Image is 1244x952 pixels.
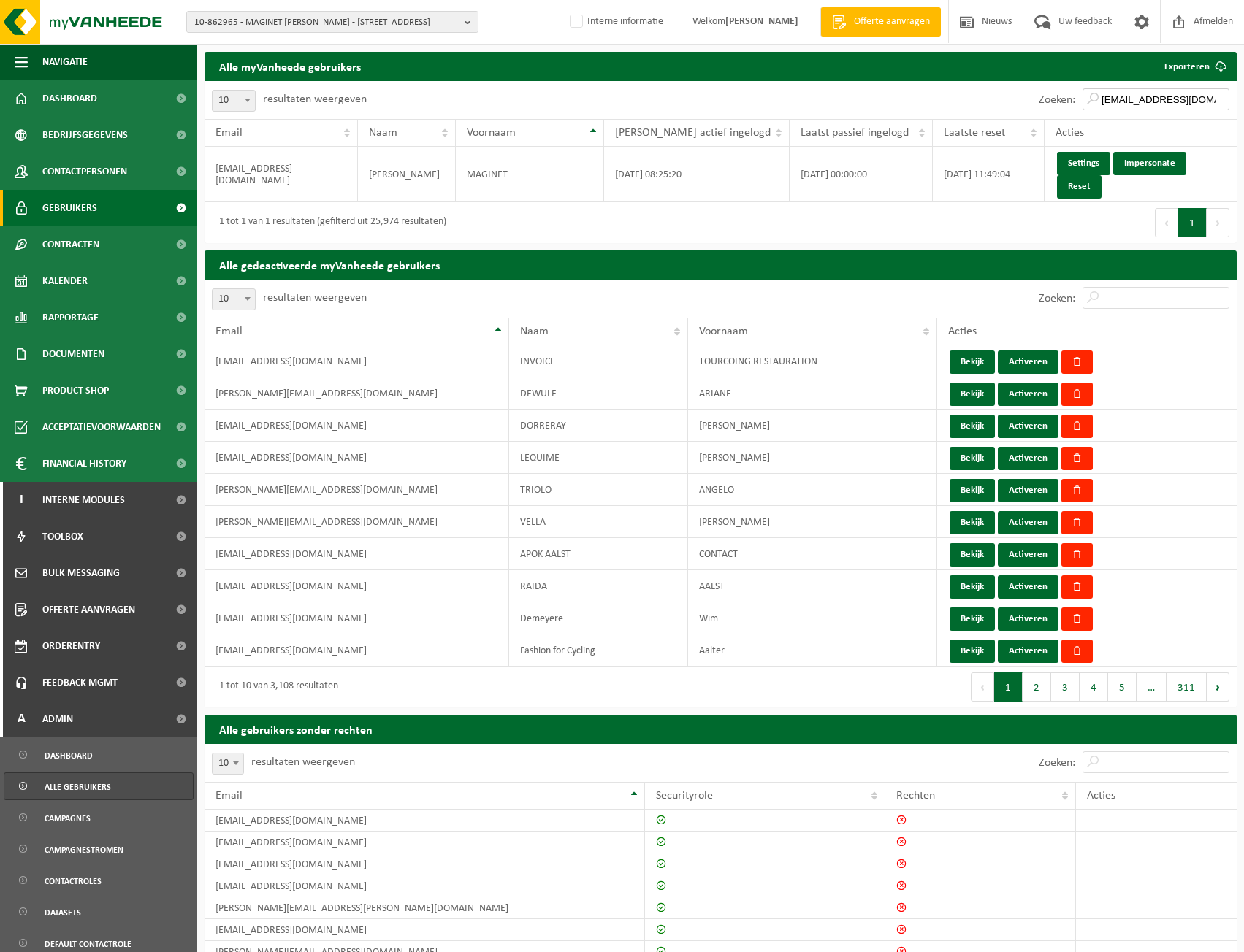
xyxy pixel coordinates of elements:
[509,538,688,570] td: APOK AALST
[42,591,135,628] span: Offerte aanvragen
[688,506,937,538] td: [PERSON_NAME]
[42,117,128,153] span: Bedrijfsgegevens
[4,835,194,863] a: Campagnestromen
[998,511,1058,534] button: Activeren
[42,336,104,372] span: Documenten
[944,127,1005,139] span: Laatste reset
[656,790,713,802] span: Securityrole
[42,263,88,299] span: Kalender
[950,415,995,438] button: Bekijk
[850,15,934,29] span: Offerte aanvragen
[1153,52,1235,81] a: Exporteren
[45,773,111,801] span: Alle gebruikers
[42,482,125,518] span: Interne modules
[205,410,509,442] td: [EMAIL_ADDRESS][DOMAIN_NAME]
[688,377,937,410] td: ARIANE
[45,742,93,769] span: Dashboard
[994,672,1023,702] button: 1
[205,377,509,410] td: [PERSON_NAME][EMAIL_ADDRESS][DOMAIN_NAME]
[998,350,1058,374] button: Activeren
[251,756,355,768] label: resultaten weergeven
[688,538,937,570] td: CONTACT
[950,479,995,502] button: Bekijk
[205,897,645,919] td: [PERSON_NAME][EMAIL_ADDRESS][PERSON_NAME][DOMAIN_NAME]
[509,474,688,506] td: TRIOLO
[509,602,688,634] td: Demeyere
[1178,208,1207,237] button: 1
[205,875,645,897] td: [EMAIL_ADDRESS][DOMAIN_NAME]
[950,640,995,663] button: Bekijk
[1039,757,1075,769] label: Zoeken:
[896,790,935,802] span: Rechten
[42,190,97,226] span: Gebruikers
[998,383,1058,406] button: Activeren
[933,147,1045,202] td: [DATE] 11:49:04
[42,555,120,591] span: Bulk Messaging
[1039,293,1075,304] label: Zoeken:
[725,16,798,27] strong: [PERSON_NAME]
[205,147,358,202] td: [EMAIL_ADDRESS][DOMAIN_NAME]
[1056,127,1084,139] span: Acties
[688,345,937,377] td: TOURCOING RESTAURATION
[205,250,1237,279] h2: Alle gedeactiveerde myVanheede gebruikers
[509,506,688,538] td: VELLA
[688,410,937,442] td: [PERSON_NAME]
[42,409,161,445] span: Acceptatievoorwaarden
[1207,208,1229,237] button: Next
[213,91,255,111] span: 10
[509,345,688,377] td: INVOICE
[820,7,941,37] a: Offerte aanvragen
[42,299,99,336] span: Rapportage
[567,11,663,33] label: Interne informatie
[467,127,516,139] span: Voornaam
[699,326,748,337] span: Voornaam
[42,80,97,117] span: Dashboard
[509,442,688,474] td: LEQUIME
[688,442,937,474] td: [PERSON_NAME]
[45,867,102,895] span: Contactroles
[205,832,645,853] td: [EMAIL_ADDRESS][DOMAIN_NAME]
[205,602,509,634] td: [EMAIL_ADDRESS][DOMAIN_NAME]
[1108,672,1137,702] button: 5
[45,899,81,926] span: Datasets
[688,602,937,634] td: Wim
[1207,672,1229,702] button: Next
[205,810,645,832] td: [EMAIL_ADDRESS][DOMAIN_NAME]
[950,575,995,599] button: Bekijk
[369,127,397,139] span: Naam
[205,442,509,474] td: [EMAIL_ADDRESS][DOMAIN_NAME]
[998,479,1058,502] button: Activeren
[604,147,790,202] td: [DATE] 08:25:20
[42,226,99,263] span: Contracten
[42,518,83,555] span: Toolbox
[212,210,446,236] div: 1 tot 1 van 1 resultaten (gefilterd uit 25,974 resultaten)
[205,345,509,377] td: [EMAIL_ADDRESS][DOMAIN_NAME]
[998,640,1058,663] button: Activeren
[358,147,456,202] td: [PERSON_NAME]
[971,672,994,702] button: Previous
[948,326,977,337] span: Acties
[263,93,367,105] label: resultaten weergeven
[998,543,1058,567] button: Activeren
[205,474,509,506] td: [PERSON_NAME][EMAIL_ADDRESS][DOMAIN_NAME]
[45,836,123,864] span: Campagnestromen
[615,127,771,139] span: [PERSON_NAME] actief ingelogd
[688,634,937,667] td: Aalter
[42,44,88,80] span: Navigatie
[1137,672,1167,702] span: …
[263,292,367,304] label: resultaten weergeven
[801,127,909,139] span: Laatst passief ingelogd
[1057,152,1110,175] a: Settings
[212,753,244,775] span: 10
[509,410,688,442] td: DORRERAY
[790,147,933,202] td: [DATE] 00:00:00
[205,634,509,667] td: [EMAIL_ADDRESS][DOMAIN_NAME]
[213,289,255,310] span: 10
[950,350,995,374] button: Bekijk
[212,674,338,700] div: 1 tot 10 van 3,108 resultaten
[950,511,995,534] button: Bekijk
[215,790,243,802] span: Email
[520,326,549,337] span: Naam
[4,867,194,894] a: Contactroles
[4,898,194,926] a: Datasets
